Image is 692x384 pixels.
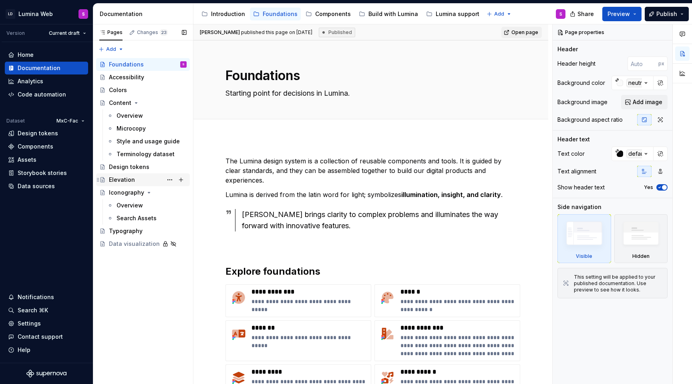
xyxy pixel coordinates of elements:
div: neutral/50 [626,78,657,87]
div: Text color [557,150,585,158]
img: 35c91e7b-afa6-4304-b6a8-32a1642a3da8.png [229,324,248,343]
a: Build with Lumina [356,8,421,20]
div: Storybook stories [18,169,67,177]
div: Design tokens [109,163,149,171]
button: Preview [602,7,642,21]
div: Header height [557,60,595,68]
span: Publish [656,10,677,18]
a: FoundationsS [96,58,190,71]
div: Changes [137,29,168,36]
div: Visible [576,253,592,259]
img: 64732ec4-217c-482b-a0ee-8c398d1f0ee8.png [378,324,397,343]
button: Add [484,8,514,20]
a: Settings [5,317,88,330]
div: Accessibility [109,73,144,81]
button: Publish [645,7,689,21]
a: Introduction [198,8,248,20]
span: Current draft [49,30,80,36]
div: Background color [557,79,605,87]
a: Accessibility [96,71,190,84]
div: S [559,11,562,17]
div: Dataset [6,118,25,124]
span: Add [494,11,504,17]
div: Contact support [18,333,63,341]
div: Page tree [198,6,483,22]
a: Home [5,48,88,61]
div: Content [109,99,131,107]
div: Analytics [18,77,43,85]
span: Preview [608,10,630,18]
p: px [658,60,664,67]
a: Terminology dataset [104,148,190,161]
div: Foundations [263,10,298,18]
a: Iconography [96,186,190,199]
div: Lumina Web [18,10,53,18]
a: Overview [104,199,190,212]
div: Build with Lumina [368,10,418,18]
a: Components [5,140,88,153]
div: Typography [109,227,143,235]
span: Share [577,10,594,18]
div: Data sources [18,182,55,190]
a: Data visualization [96,237,190,250]
div: default [626,149,649,158]
div: Search ⌘K [18,306,48,314]
div: Search Assets [117,214,157,222]
div: Page tree [96,58,190,250]
input: Auto [628,56,658,71]
a: Design tokens [96,161,190,173]
div: Show header text [557,183,605,191]
a: Code automation [5,88,88,101]
div: LD [6,9,15,19]
a: Assets [5,153,88,166]
span: Open page [511,29,538,36]
p: Lumina is derived from the latin word for light; symbolizes . [225,190,516,199]
div: Text alignment [557,167,596,175]
div: Microcopy [117,125,146,133]
div: Hidden [614,214,668,263]
div: Home [18,51,34,59]
img: 1fafba7c-e549-47c3-b4a8-28eefcdff119.png [229,288,248,307]
span: 23 [160,29,168,36]
div: Introduction [211,10,245,18]
a: Microcopy [104,122,190,135]
div: Documentation [100,10,190,18]
svg: Supernova Logo [26,370,66,378]
div: Elevation [109,176,135,184]
div: Components [18,143,53,151]
button: Search ⌘K [5,304,88,317]
div: S [182,60,185,68]
span: [PERSON_NAME] [200,29,240,35]
button: MxC-Fac [53,115,88,127]
button: Contact support [5,330,88,343]
p: The Lumina design system is a collection of reusable components and tools. It is guided by clear ... [225,156,516,185]
textarea: Foundations [224,66,515,85]
div: Terminology dataset [117,150,175,158]
button: Current draft [45,28,90,39]
button: Notifications [5,291,88,304]
button: LDLumina WebS [2,5,91,22]
a: Content [96,97,190,109]
div: Hidden [632,253,650,259]
h2: Explore foundations [225,265,516,278]
div: Version [6,30,25,36]
span: Add [106,46,116,52]
span: published this page on [DATE] [200,29,312,36]
div: Assets [18,156,36,164]
a: Analytics [5,75,88,88]
div: Header text [557,135,590,143]
strong: illumination, insight, and clarity [401,191,501,199]
div: Data visualization [109,240,160,248]
img: 13211370-4a42-4878-979c-6414ec11e6c0.png [378,288,397,307]
div: Lumina support [436,10,479,18]
div: Code automation [18,90,66,99]
div: Side navigation [557,203,601,211]
div: Settings [18,320,41,328]
div: Components [315,10,351,18]
a: Lumina support [423,8,483,20]
div: Overview [117,201,143,209]
button: default [612,147,654,161]
span: Add image [633,98,662,106]
div: S [82,11,85,17]
a: Foundations [250,8,301,20]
